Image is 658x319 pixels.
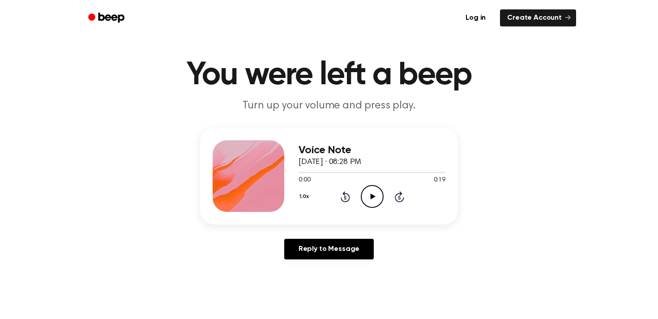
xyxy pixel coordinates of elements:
a: Reply to Message [284,239,374,259]
span: [DATE] · 08:28 PM [299,158,361,166]
a: Create Account [500,9,576,26]
span: 0:00 [299,176,310,185]
h1: You were left a beep [100,59,558,91]
a: Log in [457,8,495,28]
a: Beep [82,9,132,27]
p: Turn up your volume and press play. [157,99,501,113]
span: 0:19 [434,176,445,185]
h3: Voice Note [299,144,445,156]
button: 1.0x [299,189,312,204]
